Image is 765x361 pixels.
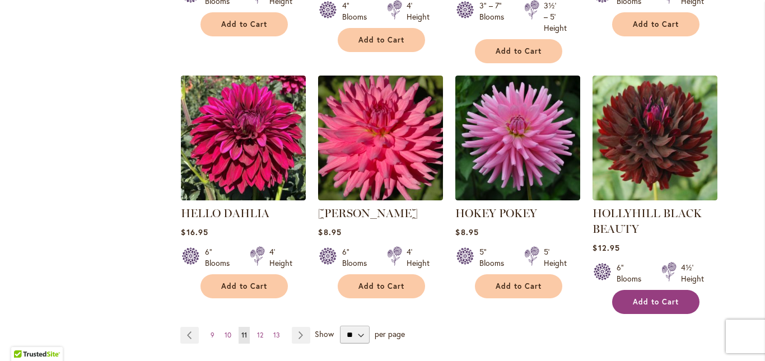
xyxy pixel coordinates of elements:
[593,192,717,203] a: HOLLYHILL BLACK BEAUTY
[315,329,334,339] span: Show
[273,331,280,339] span: 13
[208,327,217,344] a: 9
[269,246,292,269] div: 4' Height
[475,39,562,63] button: Add to Cart
[593,76,717,200] img: HOLLYHILL BLACK BEAUTY
[241,331,247,339] span: 11
[318,207,418,220] a: [PERSON_NAME]
[681,262,704,284] div: 4½' Height
[338,28,425,52] button: Add to Cart
[475,274,562,298] button: Add to Cart
[211,331,214,339] span: 9
[633,20,679,29] span: Add to Cart
[617,262,648,284] div: 6" Blooms
[633,297,679,307] span: Add to Cart
[200,274,288,298] button: Add to Cart
[205,246,236,269] div: 6" Blooms
[455,76,580,200] img: HOKEY POKEY
[342,246,374,269] div: 6" Blooms
[338,274,425,298] button: Add to Cart
[455,192,580,203] a: HOKEY POKEY
[8,321,40,353] iframe: Launch Accessibility Center
[222,327,234,344] a: 10
[181,76,306,200] img: Hello Dahlia
[257,331,263,339] span: 12
[612,290,699,314] button: Add to Cart
[221,282,267,291] span: Add to Cart
[270,327,283,344] a: 13
[318,192,443,203] a: HERBERT SMITH
[221,20,267,29] span: Add to Cart
[455,227,478,237] span: $8.95
[593,207,702,236] a: HOLLYHILL BLACK BEAUTY
[455,207,537,220] a: HOKEY POKEY
[254,327,266,344] a: 12
[593,242,619,253] span: $12.95
[181,227,208,237] span: $16.95
[200,12,288,36] button: Add to Cart
[181,192,306,203] a: Hello Dahlia
[181,207,269,220] a: HELLO DAHLIA
[358,282,404,291] span: Add to Cart
[496,282,542,291] span: Add to Cart
[496,46,542,56] span: Add to Cart
[358,35,404,45] span: Add to Cart
[375,329,405,339] span: per page
[544,246,567,269] div: 5' Height
[318,76,443,200] img: HERBERT SMITH
[407,246,430,269] div: 4' Height
[318,227,341,237] span: $8.95
[612,12,699,36] button: Add to Cart
[479,246,511,269] div: 5" Blooms
[225,331,231,339] span: 10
